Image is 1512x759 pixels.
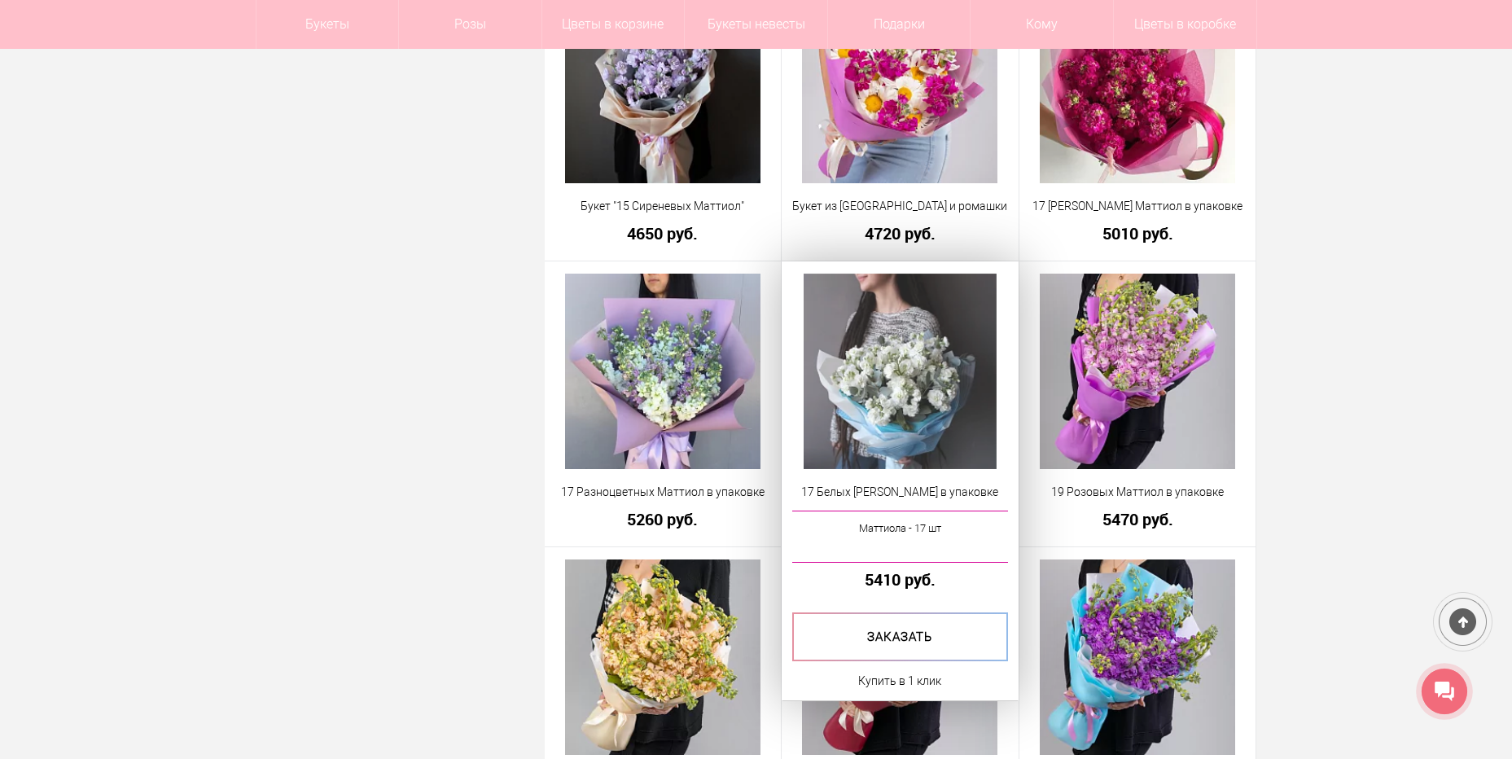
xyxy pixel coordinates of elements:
a: 5010 руб. [1030,225,1246,242]
a: Маттиола - 17 шт [792,511,1008,563]
a: Купить в 1 клик [858,671,941,691]
a: 17 Разноцветных Маттиол в упаковке [555,484,771,501]
img: 17 Разноцветных Маттиол в упаковке [565,274,760,469]
img: 19 Кремовых Маттиол в упаковке [565,559,760,755]
img: 19 Розовых Маттиол в упаковке [1040,274,1235,469]
a: 17 Белых [PERSON_NAME] в упаковке [792,484,1008,501]
a: Букет "15 Сиреневых Маттиол" [555,198,771,215]
a: Букет из [GEOGRAPHIC_DATA] и ромашки [792,198,1008,215]
a: 17 [PERSON_NAME] Маттиол в упаковке [1030,198,1246,215]
img: 17 Белых Маттиол в упаковке [804,274,997,469]
img: 19 Фиолетовых Маттиол в упаковке [1040,559,1235,755]
a: 5410 руб. [792,571,1008,588]
a: 5260 руб. [555,511,771,528]
a: 5470 руб. [1030,511,1246,528]
a: 19 Розовых Маттиол в упаковке [1030,484,1246,501]
a: 4720 руб. [792,225,1008,242]
a: 4650 руб. [555,225,771,242]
